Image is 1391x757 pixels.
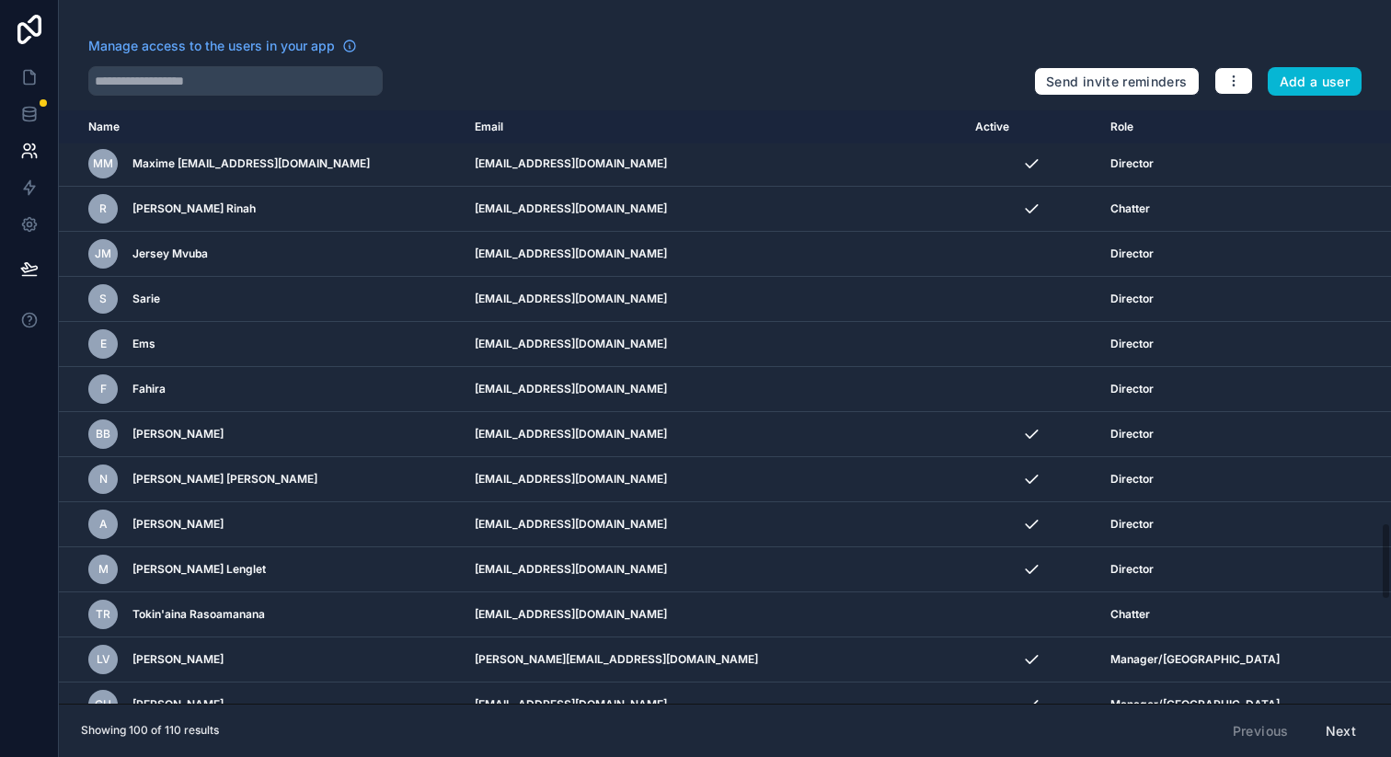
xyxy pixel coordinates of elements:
span: Director [1110,247,1154,261]
span: A [99,517,108,532]
span: Manage access to the users in your app [88,37,335,55]
span: [PERSON_NAME] [132,652,224,667]
td: [EMAIL_ADDRESS][DOMAIN_NAME] [464,232,963,277]
span: Director [1110,562,1154,577]
th: Active [964,110,1099,144]
span: CH [95,697,111,712]
span: Maxime [EMAIL_ADDRESS][DOMAIN_NAME] [132,156,370,171]
span: M [98,562,109,577]
span: N [99,472,108,487]
td: [EMAIL_ADDRESS][DOMAIN_NAME] [464,682,963,728]
th: Name [59,110,464,144]
span: Director [1110,427,1154,442]
span: Director [1110,292,1154,306]
th: Email [464,110,963,144]
span: Mm [93,156,113,171]
span: [PERSON_NAME] [PERSON_NAME] [132,472,317,487]
a: Manage access to the users in your app [88,37,357,55]
span: [PERSON_NAME] Rinah [132,201,256,216]
span: [PERSON_NAME] Lenglet [132,562,266,577]
span: S [99,292,107,306]
td: [EMAIL_ADDRESS][DOMAIN_NAME] [464,412,963,457]
td: [EMAIL_ADDRESS][DOMAIN_NAME] [464,322,963,367]
span: F [100,382,107,396]
span: [PERSON_NAME] [132,697,224,712]
span: [PERSON_NAME] [132,517,224,532]
td: [EMAIL_ADDRESS][DOMAIN_NAME] [464,457,963,502]
td: [PERSON_NAME][EMAIL_ADDRESS][DOMAIN_NAME] [464,637,963,682]
span: Director [1110,156,1154,171]
span: LV [97,652,110,667]
span: Director [1110,337,1154,351]
span: Director [1110,382,1154,396]
span: Chatter [1110,607,1150,622]
button: Next [1313,716,1369,747]
span: TR [96,607,110,622]
span: Sarie [132,292,160,306]
td: [EMAIL_ADDRESS][DOMAIN_NAME] [464,142,963,187]
td: [EMAIL_ADDRESS][DOMAIN_NAME] [464,592,963,637]
th: Role [1099,110,1340,144]
span: Showing 100 of 110 results [81,723,219,738]
span: Director [1110,472,1154,487]
td: [EMAIL_ADDRESS][DOMAIN_NAME] [464,187,963,232]
span: Director [1110,517,1154,532]
span: Jersey Mvuba [132,247,208,261]
span: Manager/[GEOGRAPHIC_DATA] [1110,697,1280,712]
button: Add a user [1268,67,1362,97]
span: E [100,337,107,351]
span: Manager/[GEOGRAPHIC_DATA] [1110,652,1280,667]
td: [EMAIL_ADDRESS][DOMAIN_NAME] [464,367,963,412]
span: Fahira [132,382,166,396]
span: Ems [132,337,155,351]
span: JM [95,247,111,261]
td: [EMAIL_ADDRESS][DOMAIN_NAME] [464,502,963,547]
span: [PERSON_NAME] [132,427,224,442]
td: [EMAIL_ADDRESS][DOMAIN_NAME] [464,277,963,322]
span: Tokin'aina Rasoamanana [132,607,265,622]
span: Chatter [1110,201,1150,216]
button: Send invite reminders [1034,67,1199,97]
td: [EMAIL_ADDRESS][DOMAIN_NAME] [464,547,963,592]
div: scrollable content [59,110,1391,704]
span: BB [96,427,110,442]
span: R [99,201,107,216]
